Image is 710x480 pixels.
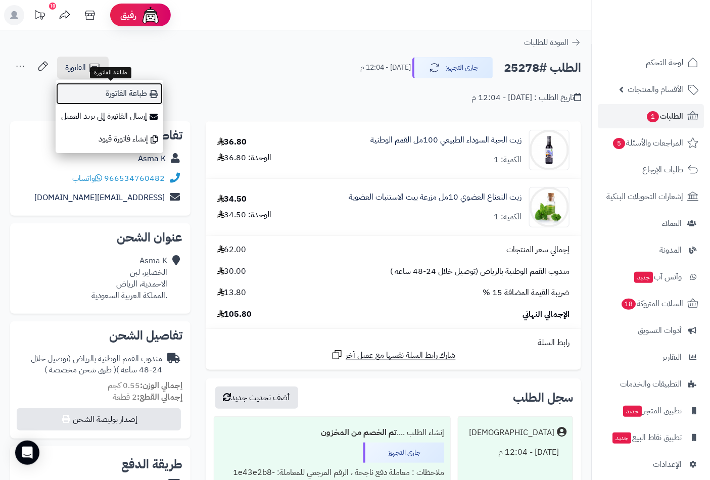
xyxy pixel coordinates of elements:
[620,377,682,391] span: التطبيقات والخدمات
[17,408,181,430] button: إصدار بوليصة الشحن
[140,379,182,392] strong: إجمالي الوزن:
[646,56,683,70] span: لوحة التحكم
[513,392,573,404] h3: سجل الطلب
[469,427,554,439] div: [DEMOGRAPHIC_DATA]
[15,441,39,465] div: Open Intercom Messenger
[623,406,642,417] span: جديد
[390,266,570,277] span: مندوب القمم الوطنية بالرياض (توصيل خلال 24-48 ساعه )
[108,379,182,392] small: 0.55 كجم
[504,58,581,78] h2: الطلب #25278
[598,184,704,209] a: إشعارات التحويلات البنكية
[598,372,704,396] a: التطبيقات والخدمات
[217,244,247,256] span: 62.00
[606,189,683,204] span: إشعارات التحويلات البنكية
[524,36,569,49] span: العودة للطلبات
[628,82,683,97] span: الأقسام والمنتجات
[217,194,247,205] div: 34.50
[622,299,636,310] span: 18
[662,350,682,364] span: التقارير
[662,216,682,230] span: العملاء
[217,152,272,164] div: الوحدة: 36.80
[633,270,682,284] span: وآتس آب
[217,309,252,320] span: 105.80
[598,104,704,128] a: الطلبات1
[56,82,163,105] a: طباعة الفاتورة
[140,5,161,25] img: ai-face.png
[506,244,570,256] span: إجمالي سعر المنتجات
[611,430,682,445] span: تطبيق نقاط البيع
[90,67,131,78] div: طباعة الفاتورة
[138,153,166,165] a: Asma K
[137,391,182,403] strong: إجمالي القطع:
[18,329,182,342] h2: تفاصيل الشحن
[370,134,522,146] a: زيت الحبة السوداء الطبيعي 100مل القمم الوطنية
[210,337,577,349] div: رابط السلة
[18,353,162,376] div: مندوب القمم الوطنية بالرياض (توصيل خلال 24-48 ساعه )
[523,309,570,320] span: الإجمالي النهائي
[494,211,522,223] div: الكمية: 1
[598,158,704,182] a: طلبات الإرجاع
[72,172,102,184] a: واتساب
[598,318,704,343] a: أدوات التسويق
[217,136,247,148] div: 36.80
[598,345,704,369] a: التقارير
[121,458,182,470] h2: طريقة الدفع
[65,62,86,74] span: الفاتورة
[622,404,682,418] span: تطبيق المتجر
[471,92,581,104] div: تاريخ الطلب : [DATE] - 12:04 م
[530,187,569,227] img: 1758552407-mint%20oil78879080-90x90.jpg
[634,272,653,283] span: جديد
[321,426,397,439] b: تم الخصم من المخزون
[27,5,52,28] a: تحديثات المنصة
[331,349,456,361] a: شارك رابط السلة نفسها مع عميل آخر
[647,111,659,122] span: 1
[18,129,182,141] h2: تفاصيل العميل
[120,9,136,21] span: رفيق
[598,211,704,235] a: العملاء
[217,266,247,277] span: 30.00
[598,452,704,476] a: الإعدادات
[49,3,56,10] div: 10
[18,231,182,244] h2: عنوان الشحن
[360,63,411,73] small: [DATE] - 12:04 م
[464,443,566,462] div: [DATE] - 12:04 م
[91,255,167,301] div: Asma K الخضاير، لبن الاحمدية، الرياض .المملكة العربية السعودية
[220,423,444,443] div: إنشاء الطلب ....
[659,243,682,257] span: المدونة
[215,387,298,409] button: أضف تحديث جديد
[598,425,704,450] a: تطبيق نقاط البيعجديد
[621,297,683,311] span: السلات المتروكة
[349,191,522,203] a: زيت النعناع العضوي 10مل مزرعة بيت الاستنبات العضوية
[646,109,683,123] span: الطلبات
[613,138,625,149] span: 5
[57,57,109,79] a: الفاتورة
[346,350,456,361] span: شارك رابط السلة نفسها مع عميل آخر
[44,364,116,376] span: ( طرق شحن مخصصة )
[598,51,704,75] a: لوحة التحكم
[104,172,165,184] a: 966534760482
[217,209,272,221] div: الوحدة: 34.50
[524,36,581,49] a: العودة للطلبات
[653,457,682,471] span: الإعدادات
[217,287,247,299] span: 13.80
[598,292,704,316] a: السلات المتروكة18
[612,433,631,444] span: جديد
[638,323,682,338] span: أدوات التسويق
[56,105,163,128] a: إرسال الفاتورة إلى بريد العميل
[598,238,704,262] a: المدونة
[598,265,704,289] a: وآتس آبجديد
[56,128,163,151] a: إنشاء فاتورة قيود
[363,443,444,463] div: جاري التجهيز
[113,391,182,403] small: 2 قطعة
[530,130,569,170] img: 1736641808-6281000897140-90x90.jpg
[598,131,704,155] a: المراجعات والأسئلة5
[483,287,570,299] span: ضريبة القيمة المضافة 15 %
[494,154,522,166] div: الكمية: 1
[642,163,683,177] span: طلبات الإرجاع
[598,399,704,423] a: تطبيق المتجرجديد
[34,191,165,204] a: [EMAIL_ADDRESS][DOMAIN_NAME]
[412,57,493,78] button: جاري التجهيز
[612,136,683,150] span: المراجعات والأسئلة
